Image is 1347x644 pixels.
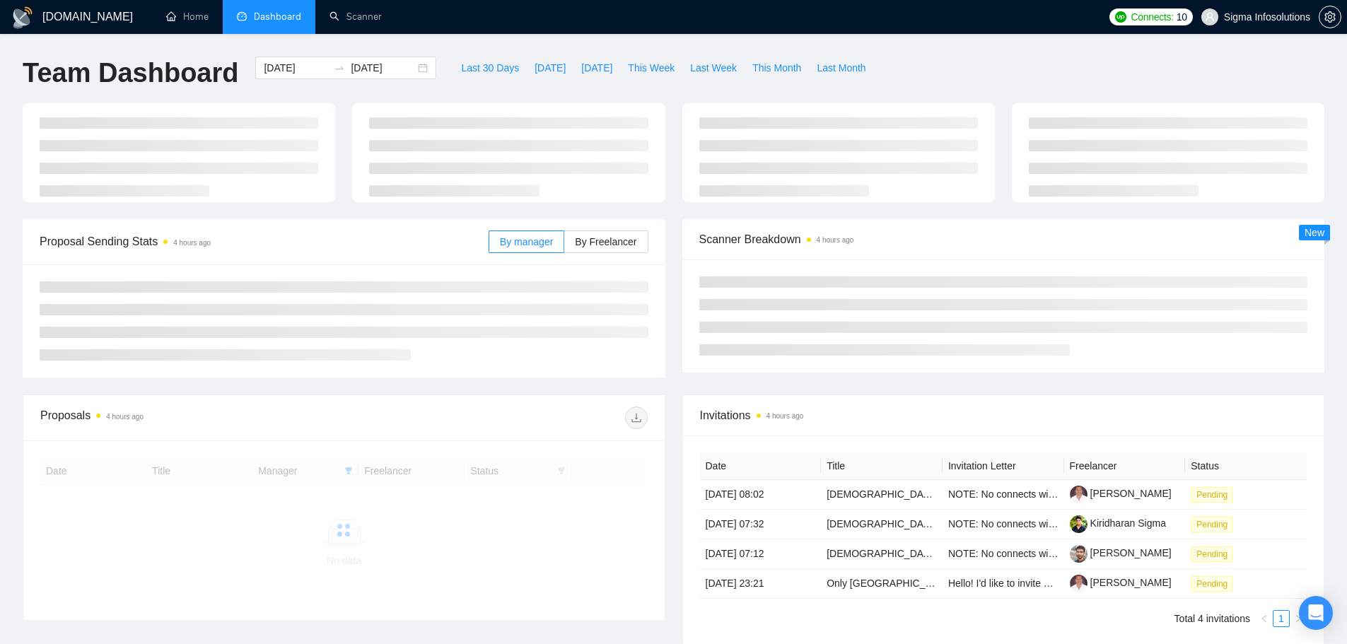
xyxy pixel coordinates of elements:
img: c1VYogtXRo3xIjr_nVNIDK9Izz0_a35G-cEH8ZDRE-ZabiSHVvMBdBRsODUVHRbc74 [1070,545,1087,563]
a: Kiridharan Sigma [1070,517,1166,529]
td: Native Speakers of Tamil – Talent Bench for Future Managed Services Recording Projects [821,480,943,510]
span: Last 30 Days [461,60,519,76]
img: logo [11,6,34,29]
div: Proposals [40,406,344,429]
button: [DATE] [573,57,620,79]
span: dashboard [237,11,247,21]
td: [DATE] 07:12 [700,539,822,569]
img: c14x928JjLoyGxLJqVimaTu3ljb0eGGEzEgevlyb38k1KttdgJ8Tij6FuSqrJMj6vO [1070,486,1087,503]
div: Open Intercom Messenger [1299,596,1333,630]
span: Scanner Breakdown [699,230,1308,248]
span: left [1260,614,1269,623]
button: right [1290,610,1307,627]
span: right [1294,614,1302,623]
span: Pending [1191,487,1233,503]
span: Connects: [1131,9,1173,25]
span: New [1305,227,1324,238]
td: Native Speakers of Tamil – Talent Bench for Future Managed Services Recording Projects [821,510,943,539]
span: to [334,62,345,74]
img: c1__Wkl4jX-Go0-DEDcStL4RTX4K4bmGNY6Jd_WPMfqfd3xXVp6Ljk3Xo0TxA2XCNh [1070,515,1087,533]
a: [PERSON_NAME] [1070,547,1172,558]
th: Status [1185,452,1307,480]
span: Proposal Sending Stats [40,233,489,250]
button: This Week [620,57,682,79]
time: 4 hours ago [766,412,804,420]
span: Dashboard [254,11,301,23]
td: Only Bangalore based Blockchain Developer wanted [821,569,943,599]
td: [DATE] 08:02 [700,480,822,510]
span: [DATE] [535,60,566,76]
span: This Week [628,60,675,76]
span: By manager [500,236,553,247]
img: c14x928JjLoyGxLJqVimaTu3ljb0eGGEzEgevlyb38k1KttdgJ8Tij6FuSqrJMj6vO [1070,575,1087,592]
a: homeHome [166,11,209,23]
a: 1 [1273,611,1289,626]
li: Previous Page [1256,610,1273,627]
button: [DATE] [527,57,573,79]
button: setting [1319,6,1341,28]
span: swap-right [334,62,345,74]
td: Native Speakers of Tamil – Talent Bench for Future Managed Services Recording Projects [821,539,943,569]
a: [PERSON_NAME] [1070,577,1172,588]
a: Pending [1191,578,1239,589]
time: 4 hours ago [817,236,854,244]
span: This Month [752,60,801,76]
th: Freelancer [1064,452,1186,480]
input: End date [351,60,415,76]
span: 10 [1177,9,1187,25]
a: searchScanner [330,11,382,23]
button: left [1256,610,1273,627]
a: Pending [1191,548,1239,559]
span: setting [1319,11,1341,23]
a: Only [GEOGRAPHIC_DATA] based Blockchain Developer wanted [827,578,1116,589]
time: 4 hours ago [106,413,144,421]
a: [DEMOGRAPHIC_DATA] Speakers of Tamil – Talent Bench for Future Managed Services Recording Projects [827,548,1303,559]
h1: Team Dashboard [23,57,238,90]
span: Invitations [700,406,1307,424]
th: Title [821,452,943,480]
span: Last Month [817,60,865,76]
a: [DEMOGRAPHIC_DATA] Speakers of Tamil – Talent Bench for Future Managed Services Recording Projects [827,518,1303,529]
li: 1 [1273,610,1290,627]
span: [DATE] [581,60,612,76]
img: upwork-logo.png [1115,11,1126,23]
span: By Freelancer [575,236,636,247]
input: Start date [264,60,328,76]
span: Pending [1191,576,1233,592]
td: [DATE] 23:21 [700,569,822,599]
button: Last 30 Days [453,57,527,79]
span: Last Week [690,60,737,76]
a: Pending [1191,488,1239,500]
td: [DATE] 07:32 [700,510,822,539]
a: Pending [1191,518,1239,529]
time: 4 hours ago [173,239,211,247]
li: Total 4 invitations [1174,610,1250,627]
th: Invitation Letter [943,452,1064,480]
button: This Month [745,57,809,79]
button: Last Month [809,57,873,79]
a: [DEMOGRAPHIC_DATA] Speakers of Tamil – Talent Bench for Future Managed Services Recording Projects [827,488,1303,500]
button: Last Week [682,57,745,79]
th: Date [700,452,822,480]
span: Pending [1191,517,1233,532]
a: [PERSON_NAME] [1070,488,1172,499]
li: Next Page [1290,610,1307,627]
span: Pending [1191,546,1233,562]
span: user [1205,12,1215,22]
a: setting [1319,11,1341,23]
